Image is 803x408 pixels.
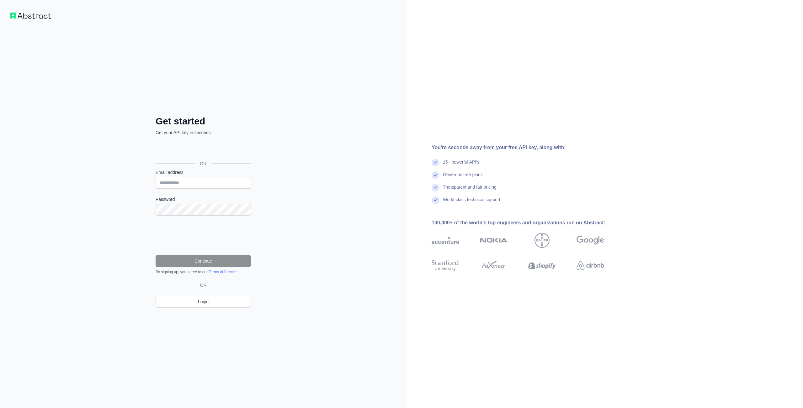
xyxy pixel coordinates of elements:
img: google [577,233,604,248]
img: Workflow [10,13,51,19]
div: Transparent and fair pricing [443,184,497,196]
a: Terms of Service [209,270,237,274]
label: Email address [156,169,251,175]
button: Continue [156,255,251,267]
img: check mark [432,184,439,191]
div: You're seconds away from your free API key, along with: [432,144,624,151]
span: OR [195,160,212,167]
img: shopify [528,259,556,272]
div: By signing up, you agree to our . [156,269,251,275]
div: Google සමගින් පුරන්න. නව පටිත්තක විවෘත වේ [156,143,250,156]
img: airbnb [577,259,604,272]
img: stanford university [432,259,459,272]
div: 15+ powerful API's [443,159,479,171]
h2: Get started [156,116,251,127]
img: check mark [432,159,439,166]
iframe: reCAPTCHA [156,223,251,248]
img: accenture [432,233,459,248]
p: Get your API key in seconds [156,129,251,136]
iframe: Google බොත්තම සමගින් පුරන්න [152,143,253,156]
img: check mark [432,196,439,204]
img: payoneer [480,259,508,272]
img: bayer [534,233,550,248]
label: Password [156,196,251,202]
a: Login [156,296,251,308]
span: OR [198,282,209,288]
div: 100,000+ of the world's top engineers and organizations run on Abstract: [432,219,624,227]
div: Generous free plans [443,171,483,184]
img: check mark [432,171,439,179]
div: World-class technical support [443,196,500,209]
img: nokia [480,233,508,248]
